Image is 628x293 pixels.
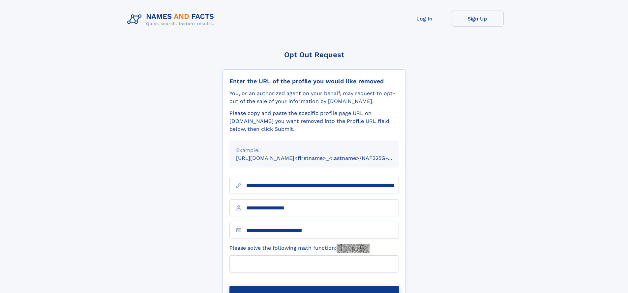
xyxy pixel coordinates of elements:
div: Example: [236,146,392,154]
div: Enter the URL of the profile you would like removed [229,78,399,85]
div: Please copy and paste the specific profile page URL on [DOMAIN_NAME] you want removed into the Pr... [229,109,399,133]
img: Logo Names and Facts [125,11,220,28]
label: Please solve the following math function: [229,244,370,253]
div: Opt Out Request [223,51,406,59]
a: Sign Up [451,11,504,27]
a: Log In [398,11,451,27]
div: You, or an authorized agent on your behalf, may request to opt-out of the sale of your informatio... [229,90,399,105]
small: [URL][DOMAIN_NAME]<firstname>_<lastname>/NAF325G-xxxxxxxx [236,155,411,161]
